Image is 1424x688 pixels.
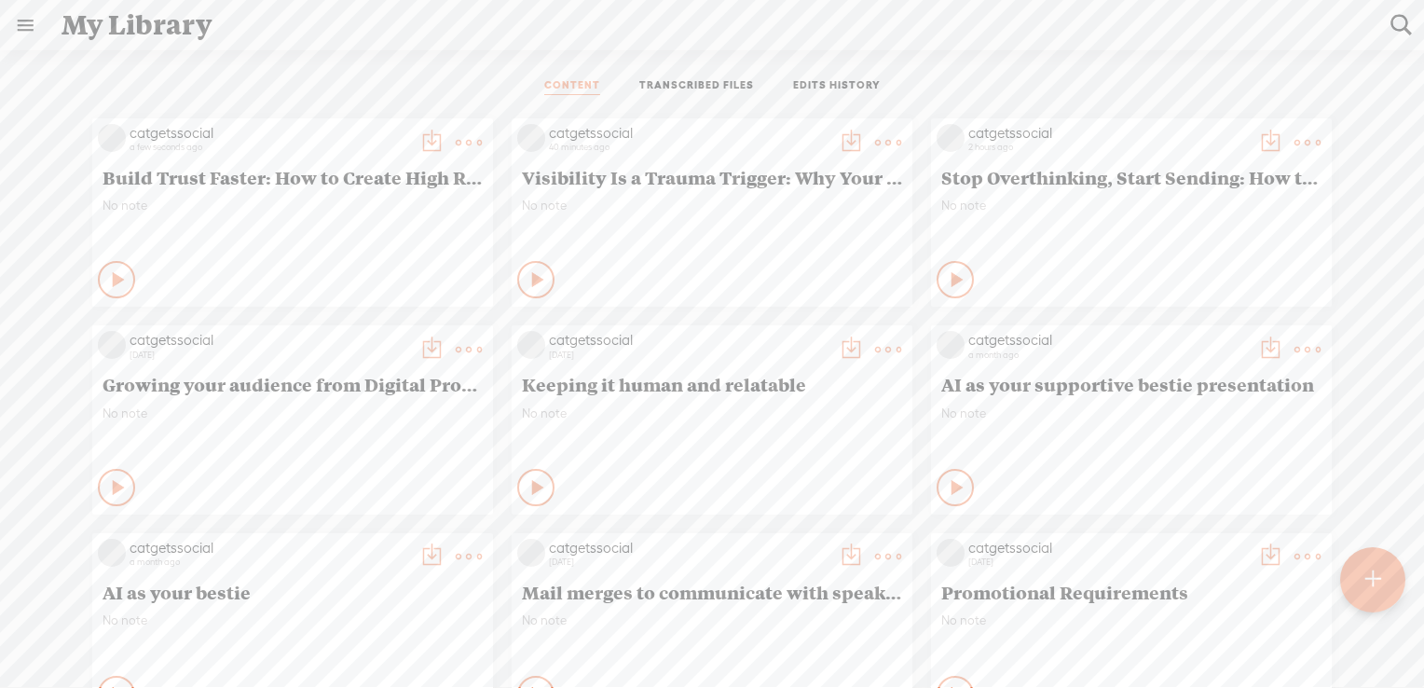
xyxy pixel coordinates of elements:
[941,166,1321,188] span: Stop Overthinking, Start Sending: How to Start (or Restart) an Email List - [PERSON_NAME]
[937,331,965,359] img: videoLoading.png
[522,406,902,421] span: No note
[937,124,965,152] img: videoLoading.png
[549,557,828,568] div: [DATE]
[522,373,902,395] span: Keeping it human and relatable
[549,331,828,350] div: catgetssocial
[941,198,1321,213] span: No note
[130,124,409,143] div: catgetssocial
[517,124,545,152] img: videoLoading.png
[517,539,545,567] img: videoLoading.png
[639,78,754,95] a: TRANSCRIBED FILES
[544,78,600,95] a: CONTENT
[103,166,483,188] span: Build Trust Faster: How to Create High ROI Serialized Content Now - [PERSON_NAME]
[130,539,409,557] div: catgetssocial
[793,78,881,95] a: EDITS HISTORY
[103,581,483,603] span: AI as your bestie
[130,142,409,153] div: a few seconds ago
[549,350,828,361] div: [DATE]
[968,557,1248,568] div: [DATE]
[941,581,1321,603] span: Promotional Requirements
[517,331,545,359] img: videoLoading.png
[968,539,1248,557] div: catgetssocial
[98,124,126,152] img: videoLoading.png
[522,166,902,188] span: Visibility Is a Trauma Trigger: Why Your Inner Narc Keeps You From Converting Clients (and How to...
[48,1,1377,49] div: My Library
[941,612,1321,628] span: No note
[103,406,483,421] span: No note
[941,373,1321,395] span: AI as your supportive bestie presentation
[103,198,483,213] span: No note
[103,373,483,395] span: Growing your audience from Digital Products
[968,350,1248,361] div: a month ago
[968,142,1248,153] div: 2 hours ago
[522,581,902,603] span: Mail merges to communicate with speakers
[549,124,828,143] div: catgetssocial
[549,142,828,153] div: 40 minutes ago
[941,406,1321,421] span: No note
[98,539,126,567] img: videoLoading.png
[130,557,409,568] div: a month ago
[968,124,1248,143] div: catgetssocial
[522,198,902,213] span: No note
[522,612,902,628] span: No note
[130,350,409,361] div: [DATE]
[968,331,1248,350] div: catgetssocial
[130,331,409,350] div: catgetssocial
[937,539,965,567] img: videoLoading.png
[549,539,828,557] div: catgetssocial
[103,612,483,628] span: No note
[98,331,126,359] img: videoLoading.png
